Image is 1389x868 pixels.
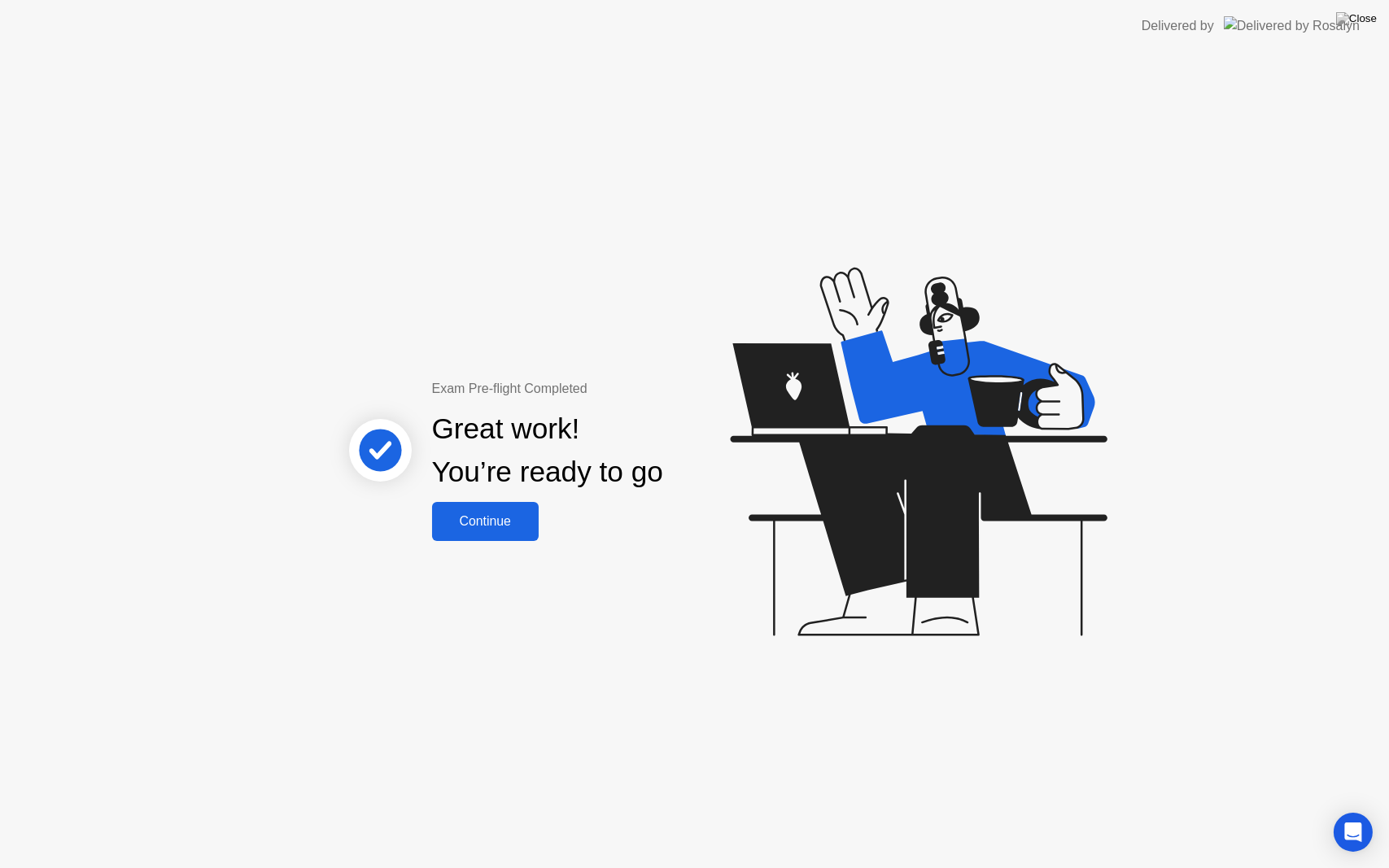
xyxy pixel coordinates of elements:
[432,379,768,399] div: Exam Pre-flight Completed
[432,502,539,541] button: Continue
[432,408,663,494] div: Great work! You’re ready to go
[437,514,534,529] div: Continue
[1142,16,1214,36] div: Delivered by
[1336,12,1377,25] img: Close
[1334,813,1373,852] div: Open Intercom Messenger
[1224,16,1360,35] img: Delivered by Rosalyn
